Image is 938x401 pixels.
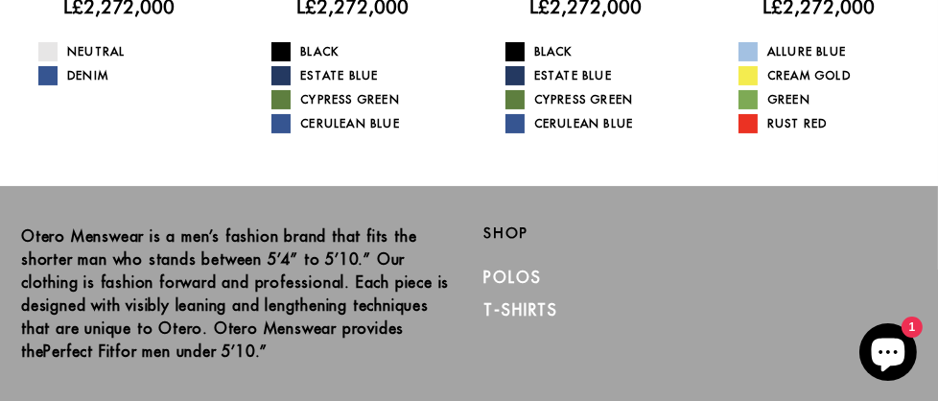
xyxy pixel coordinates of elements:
[739,42,924,61] a: Allure Blue
[21,224,455,363] p: Otero Menswear is a men’s fashion brand that fits the shorter man who stands between 5’4” to 5’10...
[505,114,691,133] a: Cerulean Blue
[505,42,691,61] a: Black
[505,66,691,85] a: Estate Blue
[739,114,924,133] a: Rust Red
[854,323,923,386] inbox-online-store-chat: Shopify online store chat
[38,42,223,61] a: Neutral
[483,268,542,287] a: Polos
[505,90,691,109] a: Cypress Green
[271,114,457,133] a: Cerulean Blue
[483,224,917,242] h2: Shop
[38,66,223,85] a: Denim
[483,300,558,319] a: T-Shirts
[43,342,115,361] strong: Perfect Fit
[739,90,924,109] a: Green
[271,66,457,85] a: Estate Blue
[271,42,457,61] a: Black
[271,90,457,109] a: Cypress Green
[739,66,924,85] a: Cream Gold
